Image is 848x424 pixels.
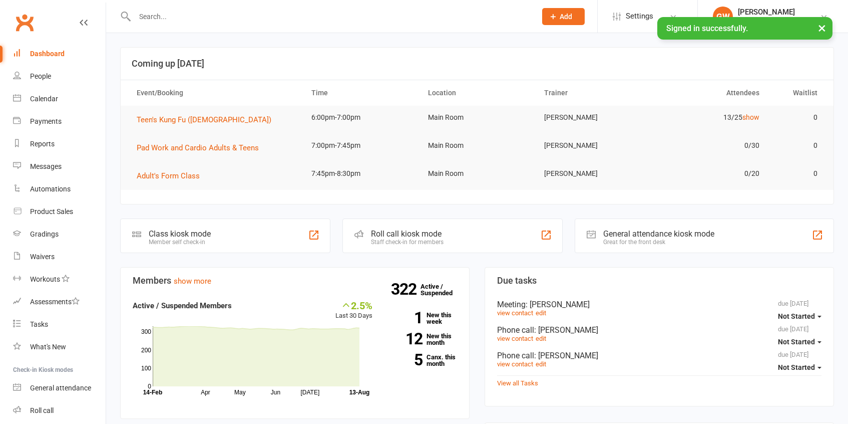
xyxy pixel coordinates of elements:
span: : [PERSON_NAME] [534,325,598,335]
strong: 12 [387,331,422,346]
div: Last 30 Days [335,300,372,321]
a: show [742,113,759,121]
strong: 322 [391,282,420,297]
div: GW [713,7,733,27]
div: Reports [30,140,55,148]
th: Time [302,80,419,106]
span: Pad Work and Cardio Adults & Teens [137,143,259,152]
a: 12New this month [387,333,458,346]
div: Head Academy Leichhardt [738,17,820,26]
button: Not Started [778,358,821,376]
div: Product Sales [30,207,73,216]
span: Signed in successfully. [666,24,748,33]
div: Automations [30,185,71,193]
div: People [30,72,51,80]
a: Product Sales [13,200,106,223]
td: 0 [768,106,826,129]
td: [PERSON_NAME] [535,106,652,129]
td: Main Room [419,134,536,157]
span: Add [560,13,572,21]
div: Member self check-in [149,239,211,246]
a: Dashboard [13,43,106,65]
strong: 5 [387,352,422,367]
span: Not Started [778,338,815,346]
a: view contact [497,335,533,342]
td: 0/20 [652,162,768,185]
div: Assessments [30,298,80,306]
a: edit [536,335,546,342]
a: Payments [13,110,106,133]
span: Settings [626,5,653,28]
a: Assessments [13,291,106,313]
a: view contact [497,309,533,317]
td: Main Room [419,162,536,185]
div: General attendance kiosk mode [603,229,714,239]
a: 1New this week [387,312,458,325]
th: Waitlist [768,80,826,106]
strong: 1 [387,310,422,325]
th: Trainer [535,80,652,106]
div: [PERSON_NAME] [738,8,820,17]
a: edit [536,309,546,317]
div: Meeting [497,300,821,309]
div: Phone call [497,351,821,360]
h3: Coming up [DATE] [132,59,822,69]
th: Event/Booking [128,80,302,106]
span: Teen's Kung Fu ([DEMOGRAPHIC_DATA]) [137,115,271,124]
div: Dashboard [30,50,65,58]
div: Gradings [30,230,59,238]
a: edit [536,360,546,368]
div: Payments [30,117,62,125]
th: Location [419,80,536,106]
div: Roll call [30,406,54,414]
td: [PERSON_NAME] [535,162,652,185]
div: Workouts [30,275,60,283]
a: Automations [13,178,106,200]
a: Roll call [13,399,106,422]
a: View all Tasks [497,379,538,387]
a: view contact [497,360,533,368]
td: 7:45pm-8:30pm [302,162,419,185]
button: Add [542,8,585,25]
a: General attendance kiosk mode [13,377,106,399]
span: : [PERSON_NAME] [526,300,590,309]
td: 0 [768,162,826,185]
div: General attendance [30,384,91,392]
div: Waivers [30,253,55,261]
button: Not Started [778,333,821,351]
div: Tasks [30,320,48,328]
h3: Due tasks [497,276,821,286]
a: show more [174,277,211,286]
a: Messages [13,155,106,178]
span: Not Started [778,312,815,320]
a: Gradings [13,223,106,246]
div: Great for the front desk [603,239,714,246]
a: 5Canx. this month [387,354,458,367]
strong: Active / Suspended Members [133,301,232,310]
span: : [PERSON_NAME] [534,351,598,360]
a: What's New [13,336,106,358]
th: Attendees [652,80,768,106]
a: Clubworx [12,10,37,35]
button: Adult's Form Class [137,170,207,182]
td: 0/30 [652,134,768,157]
td: Main Room [419,106,536,129]
span: Not Started [778,363,815,371]
h3: Members [133,276,457,286]
div: Roll call kiosk mode [371,229,444,239]
button: Teen's Kung Fu ([DEMOGRAPHIC_DATA]) [137,114,278,126]
td: 0 [768,134,826,157]
div: What's New [30,343,66,351]
a: Tasks [13,313,106,336]
div: 2.5% [335,300,372,311]
td: 13/25 [652,106,768,129]
td: 7:00pm-7:45pm [302,134,419,157]
a: Workouts [13,268,106,291]
input: Search... [132,10,529,24]
a: 322Active / Suspended [420,276,465,304]
td: [PERSON_NAME] [535,134,652,157]
button: × [813,17,831,39]
a: Reports [13,133,106,155]
div: Messages [30,162,62,170]
span: Adult's Form Class [137,171,200,180]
